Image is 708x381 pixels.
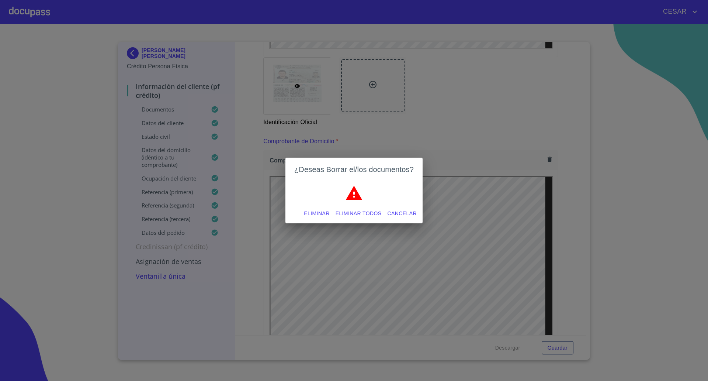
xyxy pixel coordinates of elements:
[294,164,414,175] h2: ¿Deseas Borrar el/los documentos?
[388,209,417,218] span: Cancelar
[304,209,329,218] span: Eliminar
[336,209,382,218] span: Eliminar todos
[333,207,385,220] button: Eliminar todos
[301,207,332,220] button: Eliminar
[385,207,420,220] button: Cancelar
